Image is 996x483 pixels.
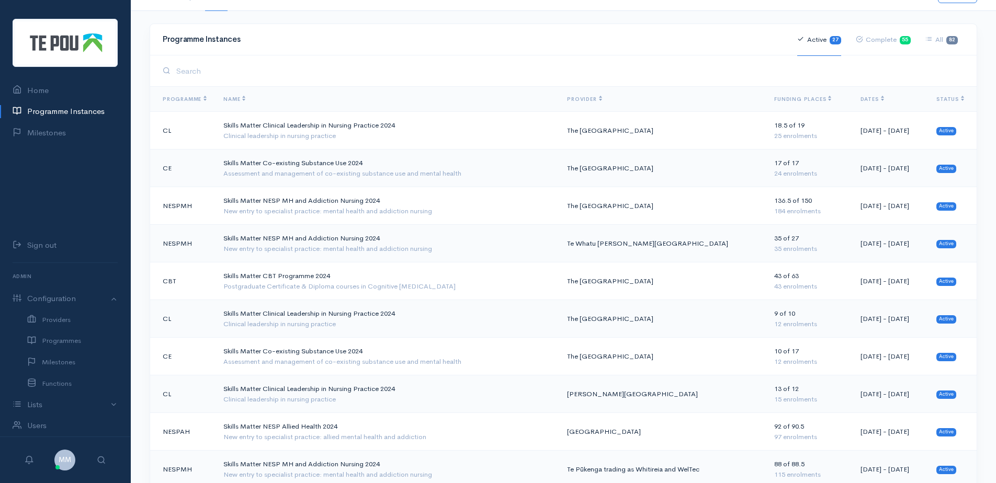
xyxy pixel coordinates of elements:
[766,225,852,262] td: 35 of 27
[766,375,852,413] td: 13 of 12
[150,375,215,413] td: CL
[223,394,550,405] div: Clinical leadership in nursing practice
[774,432,843,442] div: 97 enrolments
[766,187,852,225] td: 136.5 of 150
[856,24,911,56] a: Complete55
[774,319,843,329] div: 12 enrolments
[902,37,908,43] b: 55
[150,413,215,451] td: NESPAH
[925,24,958,56] a: All82
[223,319,550,329] div: Clinical leadership in nursing practice
[774,281,843,292] div: 43 enrolments
[559,413,766,451] td: [GEOGRAPHIC_DATA]
[766,112,852,149] td: 18.5 of 19
[936,428,956,436] span: Active
[936,240,956,248] span: Active
[936,390,956,399] span: Active
[949,37,955,43] b: 82
[223,244,550,254] div: New entry to specialist practice: mental health and addiction nursing
[774,356,843,367] div: 12 enrolments
[936,202,956,211] span: Active
[150,149,215,187] td: CE
[13,269,118,283] h6: Admin
[150,300,215,338] td: CL
[150,187,215,225] td: NESPMH
[936,96,964,102] span: Status
[852,262,929,300] td: [DATE] - [DATE]
[223,96,245,102] span: Name
[766,300,852,338] td: 9 of 10
[163,96,207,102] span: Programme
[567,96,602,102] span: Provider
[150,262,215,300] td: CBT
[766,413,852,451] td: 92 of 90.5
[936,165,956,173] span: Active
[852,338,929,375] td: [DATE] - [DATE]
[223,281,550,292] div: Postgraduate Certificate & Diploma courses in Cognitive [MEDICAL_DATA]
[13,19,118,67] img: Te Pou
[54,454,75,464] a: MM
[215,225,559,262] td: Skills Matter NESP MH and Addiction Nursing 2024
[223,432,550,442] div: New entry to specialist practice: allied mental health and addiction
[559,262,766,300] td: The [GEOGRAPHIC_DATA]
[223,356,550,367] div: Assessment and management of co-existing substance use and mental health
[766,338,852,375] td: 10 of 17
[150,112,215,149] td: CL
[797,24,841,56] a: Active27
[215,112,559,149] td: Skills Matter Clinical Leadership in Nursing Practice 2024
[223,168,550,179] div: Assessment and management of co-existing substance use and mental health
[559,300,766,338] td: The [GEOGRAPHIC_DATA]
[163,35,785,44] h4: Programme Instances
[215,375,559,413] td: Skills Matter Clinical Leadership in Nursing Practice 2024
[215,187,559,225] td: Skills Matter NESP MH and Addiction Nursing 2024
[936,278,956,286] span: Active
[852,112,929,149] td: [DATE] - [DATE]
[215,338,559,375] td: Skills Matter Co-existing Substance Use 2024
[774,131,843,141] div: 25 enrolments
[766,149,852,187] td: 17 of 17
[559,375,766,413] td: [PERSON_NAME][GEOGRAPHIC_DATA]
[774,168,843,179] div: 24 enrolments
[852,187,929,225] td: [DATE] - [DATE]
[774,206,843,216] div: 184 enrolments
[223,131,550,141] div: Clinical leadership in nursing practice
[774,469,843,480] div: 115 enrolments
[936,127,956,135] span: Active
[936,466,956,474] span: Active
[852,300,929,338] td: [DATE] - [DATE]
[832,37,839,43] b: 27
[559,112,766,149] td: The [GEOGRAPHIC_DATA]
[852,149,929,187] td: [DATE] - [DATE]
[150,338,215,375] td: CE
[54,450,75,470] span: MM
[852,375,929,413] td: [DATE] - [DATE]
[223,206,550,216] div: New entry to specialist practice: mental health and addiction nursing
[936,353,956,361] span: Active
[936,315,956,324] span: Active
[559,338,766,375] td: The [GEOGRAPHIC_DATA]
[766,262,852,300] td: 43 of 63
[223,469,550,480] div: New entry to specialist practice: mental health and addiction nursing
[215,300,559,338] td: Skills Matter Clinical Leadership in Nursing Practice 2024
[215,262,559,300] td: Skills Matter CBT Programme 2024
[774,96,831,102] span: Funding Places
[150,225,215,262] td: NESPMH
[774,244,843,254] div: 35 enrolments
[215,149,559,187] td: Skills Matter Co-existing Substance Use 2024
[559,187,766,225] td: The [GEOGRAPHIC_DATA]
[559,149,766,187] td: The [GEOGRAPHIC_DATA]
[215,413,559,451] td: Skills Matter NESP Allied Health 2024
[852,225,929,262] td: [DATE] - [DATE]
[852,413,929,451] td: [DATE] - [DATE]
[559,225,766,262] td: Te Whatu [PERSON_NAME][GEOGRAPHIC_DATA]
[774,394,843,405] div: 15 enrolments
[861,96,884,102] span: Dates
[173,60,964,82] input: Search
